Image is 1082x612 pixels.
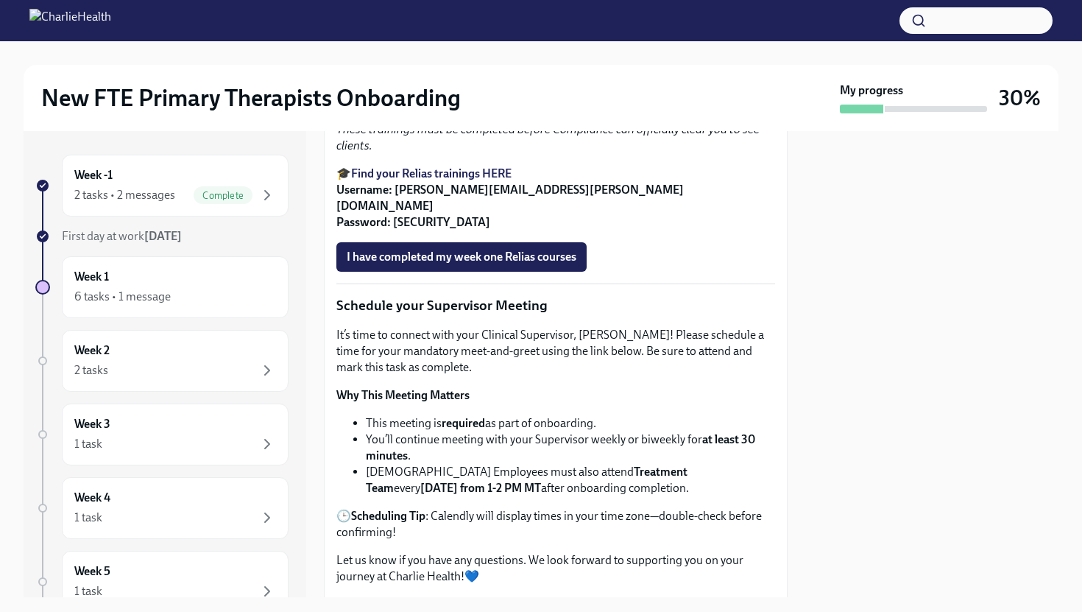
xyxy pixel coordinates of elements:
[74,510,102,526] div: 1 task
[999,85,1041,111] h3: 30%
[35,477,289,539] a: Week 41 task
[35,155,289,217] a: Week -12 tasks • 2 messagesComplete
[74,490,110,506] h6: Week 4
[74,269,109,285] h6: Week 1
[336,388,470,402] strong: Why This Meeting Matters
[74,187,175,203] div: 2 tasks • 2 messages
[336,183,684,229] strong: Username: [PERSON_NAME][EMAIL_ADDRESS][PERSON_NAME][DOMAIN_NAME] Password: [SECURITY_DATA]
[74,583,102,599] div: 1 task
[29,9,111,32] img: CharlieHealth
[366,464,775,496] li: [DEMOGRAPHIC_DATA] Employees must also attend every after onboarding completion.
[351,509,425,523] strong: Scheduling Tip
[336,242,587,272] button: I have completed my week one Relias courses
[74,416,110,432] h6: Week 3
[74,362,108,379] div: 2 tasks
[74,289,171,305] div: 6 tasks • 1 message
[144,229,182,243] strong: [DATE]
[366,415,775,432] li: This meeting is as part of onboarding.
[366,432,775,464] li: You’ll continue meeting with your Supervisor weekly or biweekly for .
[336,508,775,541] p: 🕒 : Calendly will display times in your time zone—double-check before confirming!
[336,122,760,152] em: These trainings must be completed before Compliance can officially clear you to see clients.
[336,166,775,231] p: 🎓
[74,563,110,580] h6: Week 5
[41,83,461,113] h2: New FTE Primary Therapists Onboarding
[336,552,775,585] p: Let us know if you have any questions. We look forward to supporting you on your journey at Charl...
[366,432,755,462] strong: at least 30 minutes
[74,342,110,359] h6: Week 2
[35,404,289,465] a: Week 31 task
[347,250,576,264] span: I have completed my week one Relias courses
[366,465,687,495] strong: Treatment Team
[336,327,775,376] p: It’s time to connect with your Clinical Supervisor, [PERSON_NAME]! Please schedule a time for you...
[194,190,252,201] span: Complete
[35,330,289,392] a: Week 22 tasks
[420,481,541,495] strong: [DATE] from 1-2 PM MT
[840,82,903,99] strong: My progress
[35,228,289,245] a: First day at work[DATE]
[35,256,289,318] a: Week 16 tasks • 1 message
[74,167,113,183] h6: Week -1
[62,229,182,243] span: First day at work
[336,296,775,315] p: Schedule your Supervisor Meeting
[442,416,485,430] strong: required
[351,166,512,180] a: Find your Relias trainings HERE
[74,436,102,452] div: 1 task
